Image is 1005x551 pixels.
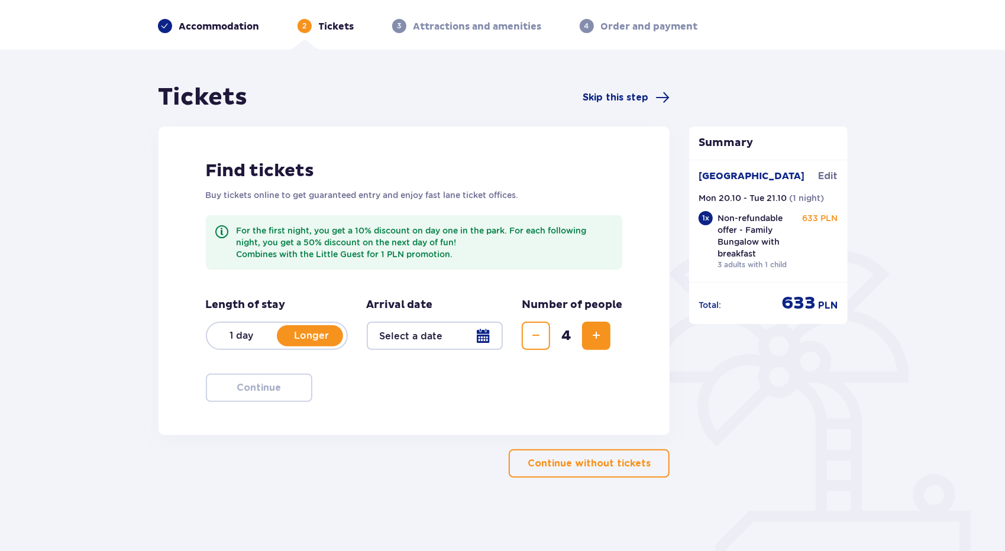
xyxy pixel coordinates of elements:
span: Edit [819,170,838,183]
p: Continue without tickets [528,457,651,470]
p: 2 [302,21,306,31]
a: Skip this step [583,90,670,105]
p: Accommodation [179,20,260,33]
div: 4Order and payment [580,19,698,33]
div: 3Attractions and amenities [392,19,542,33]
p: Number of people [522,298,622,312]
p: Combines with the Little Guest for 1 PLN promotion. [237,248,613,260]
p: Summary [689,136,848,150]
div: 2Tickets [298,19,354,33]
p: Mon 20.10 - Tue 21.10 [699,192,787,204]
div: 1 x [699,211,713,225]
p: 3 adults with 1 child [718,260,787,270]
button: Increase [582,322,610,350]
p: ( 1 night ) [789,192,824,204]
p: Total : [699,299,721,311]
h2: Find tickets [206,160,623,182]
p: 4 [584,21,589,31]
p: Buy tickets online to get guaranteed entry and enjoy fast lane ticket offices. [206,189,623,201]
button: Continue without tickets [509,449,670,478]
div: Accommodation [158,19,260,33]
div: For the first night, you get a 10% discount on day one in the park. For each following night, you... [237,225,613,260]
p: Length of stay [206,298,348,312]
p: Order and payment [601,20,698,33]
button: Continue [206,374,312,402]
h1: Tickets [159,83,248,112]
p: 633 PLN [803,212,838,224]
p: [GEOGRAPHIC_DATA] [699,170,804,183]
p: Tickets [319,20,354,33]
span: 633 [782,292,816,315]
p: 1 day [207,329,277,342]
p: Non-refundable offer - Family Bungalow with breakfast [718,212,799,260]
button: Decrease [522,322,550,350]
p: Attractions and amenities [413,20,542,33]
p: 3 [397,21,401,31]
p: Longer [277,329,347,342]
span: 4 [552,327,580,345]
p: Arrival date [367,298,433,312]
p: Continue [237,381,281,394]
span: Skip this step [583,91,648,104]
span: PLN [819,299,838,312]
